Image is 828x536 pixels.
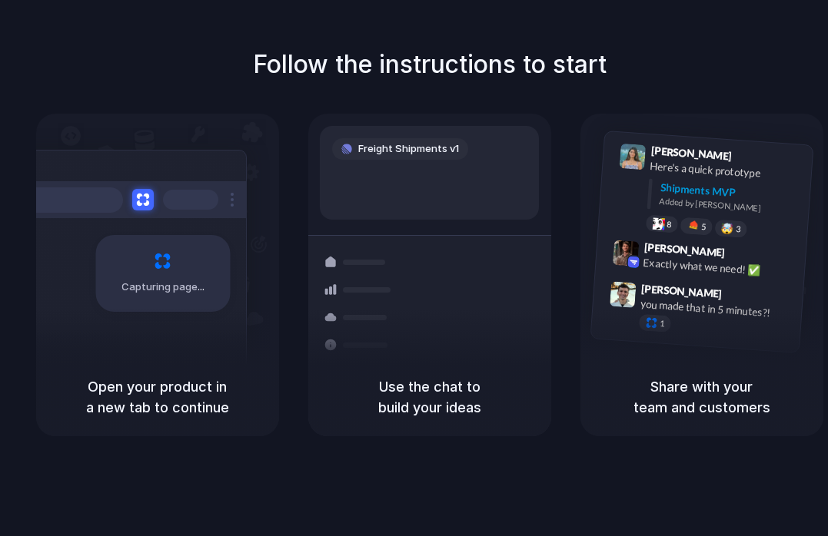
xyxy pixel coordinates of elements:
h1: Follow the instructions to start [253,46,607,83]
span: Freight Shipments v1 [358,141,459,157]
div: Shipments MVP [660,180,802,205]
span: 9:47 AM [727,287,758,306]
span: 3 [735,225,740,233]
h5: Share with your team and customers [599,376,805,418]
span: [PERSON_NAME] [650,142,732,164]
h5: Use the chat to build your ideas [327,376,533,418]
span: Capturing page [121,280,207,295]
div: you made that in 5 minutes?! [640,296,793,322]
span: [PERSON_NAME] [643,239,725,261]
div: 🤯 [720,223,733,234]
span: 9:42 AM [729,246,760,264]
span: 5 [700,223,706,231]
h5: Open your product in a new tab to continue [55,376,261,418]
span: 9:41 AM [736,150,767,168]
span: 8 [666,220,671,229]
div: Added by [PERSON_NAME] [659,195,800,217]
div: Exactly what we need! ✅ [643,254,796,280]
span: 1 [659,319,664,328]
span: [PERSON_NAME] [640,280,722,303]
div: Here's a quick prototype [649,158,803,184]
